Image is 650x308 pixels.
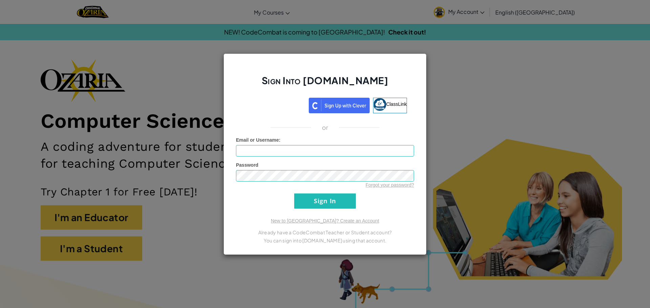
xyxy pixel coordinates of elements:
[373,98,386,111] img: classlink-logo-small.png
[236,137,281,143] label: :
[386,101,407,106] span: ClassLink
[366,182,414,188] a: Forgot your password?
[236,228,414,236] p: Already have a CodeCombat Teacher or Student account?
[240,97,309,112] iframe: Sign in with Google Button
[309,98,370,113] img: clever_sso_button@2x.png
[236,74,414,94] h2: Sign Into [DOMAIN_NAME]
[294,193,356,209] input: Sign In
[236,162,258,168] span: Password
[322,123,328,132] p: or
[236,137,279,143] span: Email or Username
[271,218,379,223] a: New to [GEOGRAPHIC_DATA]? Create an Account
[236,236,414,244] p: You can sign into [DOMAIN_NAME] using that account.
